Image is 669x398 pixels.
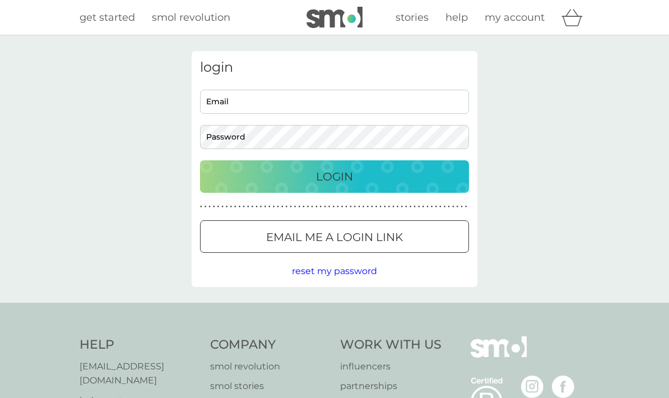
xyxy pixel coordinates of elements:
h3: login [200,59,469,76]
p: ● [345,204,347,210]
p: ● [461,204,463,210]
p: ● [410,204,412,210]
p: ● [435,204,437,210]
p: ● [379,204,382,210]
p: ● [431,204,433,210]
p: ● [328,204,331,210]
p: ● [200,204,202,210]
span: smol revolution [152,11,230,24]
h4: Work With Us [340,336,442,354]
p: ● [273,204,275,210]
p: ● [371,204,373,210]
p: ● [320,204,322,210]
p: ● [255,204,258,210]
p: ● [286,204,288,210]
p: ● [230,204,232,210]
a: stories [396,10,429,26]
p: ● [452,204,454,210]
p: ● [384,204,386,210]
p: ● [457,204,459,210]
p: ● [294,204,296,210]
a: influencers [340,359,442,374]
a: help [445,10,468,26]
img: visit the smol Facebook page [552,376,574,398]
p: ● [388,204,391,210]
p: ● [234,204,236,210]
p: ● [354,204,356,210]
p: ● [422,204,425,210]
span: get started [80,11,135,24]
p: ● [401,204,403,210]
p: ● [324,204,326,210]
p: ● [439,204,442,210]
img: visit the smol Instagram page [521,376,543,398]
p: ● [221,204,224,210]
p: ● [226,204,228,210]
button: reset my password [292,264,377,279]
p: ● [405,204,407,210]
p: ● [290,204,292,210]
a: [EMAIL_ADDRESS][DOMAIN_NAME] [80,359,199,388]
img: smol [306,7,363,28]
p: Email me a login link [266,228,403,246]
p: ● [332,204,334,210]
p: ● [205,204,207,210]
button: Login [200,160,469,193]
h4: Help [80,336,199,354]
img: smol [471,336,527,374]
p: ● [303,204,305,210]
p: ● [217,204,220,210]
p: ● [358,204,360,210]
p: ● [375,204,378,210]
p: ● [337,204,339,210]
p: ● [363,204,365,210]
p: ● [315,204,318,210]
p: ● [208,204,211,210]
span: reset my password [292,266,377,276]
p: ● [213,204,215,210]
p: ● [239,204,241,210]
p: ● [397,204,399,210]
p: ● [252,204,254,210]
p: ● [298,204,300,210]
a: my account [485,10,545,26]
span: help [445,11,468,24]
p: ● [243,204,245,210]
span: stories [396,11,429,24]
p: ● [418,204,420,210]
p: ● [260,204,262,210]
p: Login [316,168,353,186]
p: ● [448,204,450,210]
p: ● [264,204,266,210]
p: ● [366,204,369,210]
a: smol revolution [210,359,329,374]
p: ● [341,204,343,210]
p: ● [268,204,271,210]
p: ● [281,204,284,210]
p: ● [247,204,249,210]
p: ● [307,204,309,210]
p: ● [277,204,279,210]
div: basket [561,6,589,29]
a: partnerships [340,379,442,394]
a: get started [80,10,135,26]
h4: Company [210,336,329,354]
span: my account [485,11,545,24]
button: Email me a login link [200,220,469,253]
p: ● [311,204,313,210]
p: ● [350,204,352,210]
p: ● [444,204,446,210]
a: smol stories [210,379,329,394]
p: ● [426,204,429,210]
p: ● [414,204,416,210]
a: smol revolution [152,10,230,26]
p: ● [392,204,394,210]
p: ● [465,204,467,210]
